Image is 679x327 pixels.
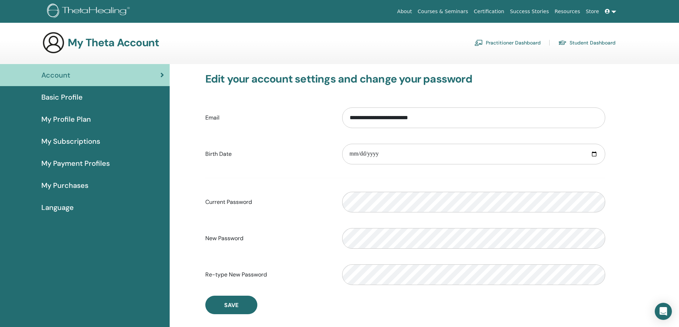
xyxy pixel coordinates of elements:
[583,5,602,18] a: Store
[507,5,552,18] a: Success Stories
[474,37,541,48] a: Practitioner Dashboard
[205,73,605,85] h3: Edit your account settings and change your password
[394,5,415,18] a: About
[200,111,337,125] label: Email
[41,92,83,102] span: Basic Profile
[558,37,616,48] a: Student Dashboard
[224,301,238,309] span: Save
[558,40,567,46] img: graduation-cap.svg
[47,4,132,20] img: logo.png
[415,5,471,18] a: Courses & Seminars
[68,36,159,49] h3: My Theta Account
[41,114,91,125] span: My Profile Plan
[41,70,70,80] span: Account
[552,5,583,18] a: Resources
[471,5,507,18] a: Certification
[474,39,483,46] img: chalkboard-teacher.svg
[41,136,100,147] span: My Subscriptions
[205,296,257,314] button: Save
[41,202,74,213] span: Language
[200,232,337,245] label: New Password
[200,268,337,281] label: Re-type New Password
[655,303,672,320] div: Open Intercom Messenger
[42,31,65,54] img: generic-user-icon.jpg
[200,147,337,161] label: Birth Date
[200,195,337,209] label: Current Password
[41,180,88,191] span: My Purchases
[41,158,110,169] span: My Payment Profiles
